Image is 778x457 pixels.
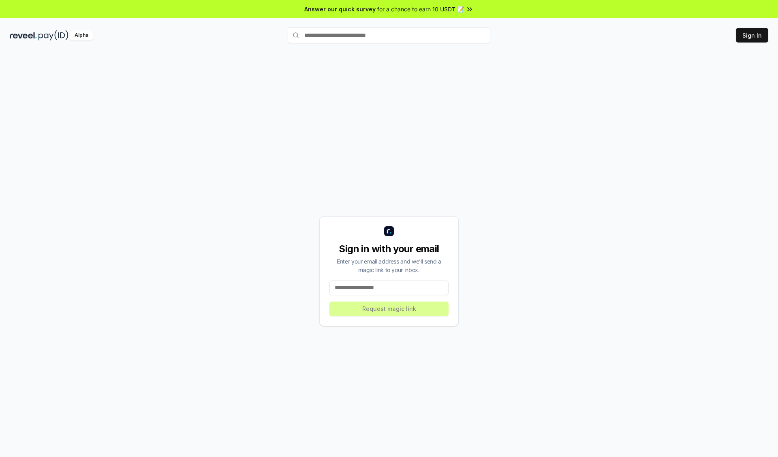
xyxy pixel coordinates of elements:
span: for a chance to earn 10 USDT 📝 [377,5,464,13]
img: pay_id [38,30,68,40]
span: Answer our quick survey [304,5,376,13]
button: Sign In [736,28,768,43]
div: Enter your email address and we’ll send a magic link to your inbox. [329,257,449,274]
img: reveel_dark [10,30,37,40]
img: logo_small [384,226,394,236]
div: Sign in with your email [329,242,449,255]
div: Alpha [70,30,93,40]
